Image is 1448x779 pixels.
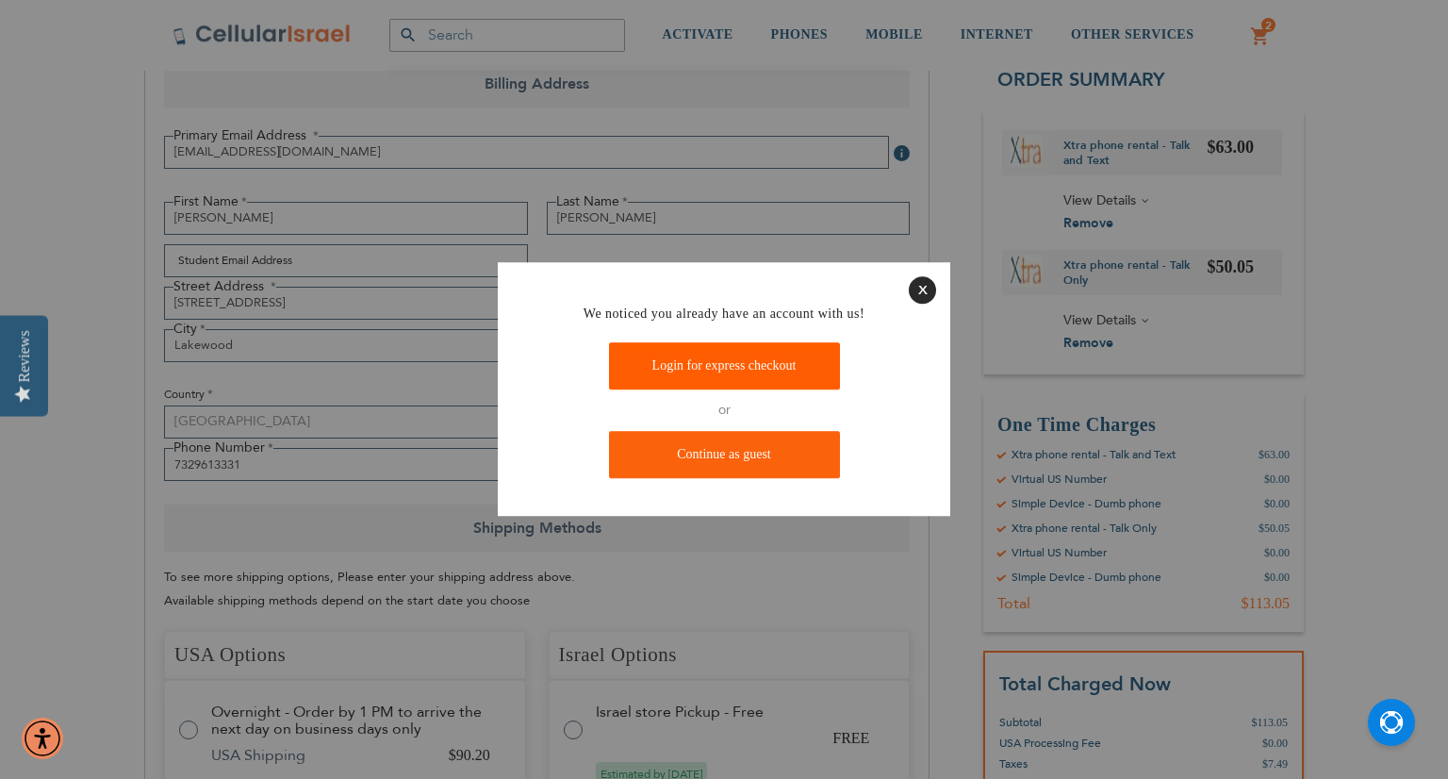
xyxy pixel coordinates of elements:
div: Accessibility Menu [22,718,63,759]
div: Reviews [16,330,33,382]
p: or [512,399,936,423]
h4: We noticed you already have an account with us! [512,305,936,323]
a: Login for express checkout [609,342,840,389]
a: Continue as guest [609,432,840,479]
